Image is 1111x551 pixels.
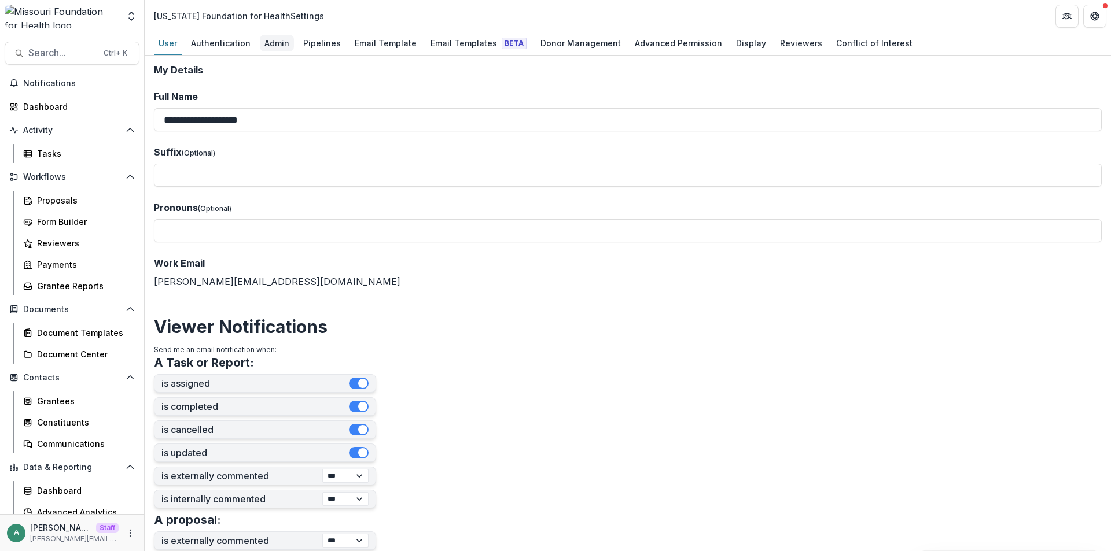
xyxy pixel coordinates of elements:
a: Document Templates [19,323,139,342]
div: Advanced Permission [630,35,727,51]
span: Notifications [23,79,135,88]
span: Documents [23,305,121,315]
label: is internally commented [161,494,322,505]
a: Grantees [19,391,139,411]
a: Donor Management [536,32,626,55]
span: Pronouns [154,202,198,213]
span: Data & Reporting [23,463,121,472]
button: Open Workflows [5,168,139,186]
button: Open entity switcher [123,5,139,28]
a: Conflict of Interest [832,32,917,55]
div: anveet@trytemelio.com [14,529,19,537]
a: Grantee Reports [19,276,139,295]
button: Partners [1055,5,1079,28]
span: Beta [502,38,527,49]
label: is completed [161,401,349,412]
button: Get Help [1083,5,1106,28]
a: Reviewers [775,32,827,55]
div: Reviewers [37,237,130,249]
div: Tasks [37,147,130,160]
a: Proposals [19,191,139,210]
a: Admin [260,32,294,55]
span: Work Email [154,257,205,269]
span: Send me an email notification when: [154,345,277,354]
a: Payments [19,255,139,274]
a: Document Center [19,345,139,364]
a: Email Template [350,32,421,55]
button: Open Documents [5,300,139,319]
label: is cancelled [161,424,349,435]
label: is externally commented [161,535,322,546]
div: Document Templates [37,327,130,339]
span: Full Name [154,91,198,102]
button: Open Contacts [5,368,139,387]
a: User [154,32,182,55]
span: Search... [28,47,97,58]
label: is updated [161,448,349,458]
div: Grantee Reports [37,280,130,292]
button: Open Data & Reporting [5,458,139,476]
div: Pipelines [299,35,345,51]
div: [PERSON_NAME][EMAIL_ADDRESS][DOMAIN_NAME] [154,256,1102,289]
div: User [154,35,182,51]
h3: A proposal: [154,513,221,527]
div: Authentication [186,35,255,51]
label: is assigned [161,378,349,389]
div: Payments [37,258,130,271]
a: Advanced Analytics [19,502,139,522]
div: Display [731,35,771,51]
a: Tasks [19,144,139,163]
div: Email Template [350,35,421,51]
span: Activity [23,125,121,135]
div: Document Center [37,348,130,360]
h2: Viewer Notifications [154,316,1102,337]
a: Communications [19,434,139,453]
div: Proposals [37,194,130,206]
div: Ctrl + K [101,47,130,60]
p: [PERSON_NAME][EMAIL_ADDRESS][DOMAIN_NAME] [30,534,119,544]
div: Advanced Analytics [37,506,130,518]
nav: breadcrumb [149,8,329,24]
div: Donor Management [536,35,626,51]
button: Open Activity [5,121,139,139]
h3: A Task or Report: [154,356,254,369]
label: is externally commented [161,471,322,482]
a: Authentication [186,32,255,55]
p: [PERSON_NAME][EMAIL_ADDRESS][DOMAIN_NAME] [30,522,91,534]
a: Dashboard [5,97,139,116]
span: (Optional) [198,204,231,213]
span: (Optional) [182,149,215,157]
button: More [123,526,137,540]
div: Constituents [37,416,130,428]
div: Grantees [37,395,130,407]
a: Pipelines [299,32,345,55]
p: Staff [96,523,119,533]
div: Reviewers [775,35,827,51]
button: Search... [5,42,139,65]
div: Dashboard [37,485,130,497]
div: Email Templates [426,35,531,51]
span: Contacts [23,373,121,383]
span: Workflows [23,172,121,182]
div: Conflict of Interest [832,35,917,51]
h2: My Details [154,65,1102,76]
a: Dashboard [19,481,139,500]
div: Admin [260,35,294,51]
div: Communications [37,438,130,450]
div: Form Builder [37,216,130,228]
a: Advanced Permission [630,32,727,55]
span: Suffix [154,146,182,158]
div: Dashboard [23,101,130,113]
a: Form Builder [19,212,139,231]
button: Notifications [5,74,139,93]
a: Reviewers [19,234,139,253]
a: Email Templates Beta [426,32,531,55]
a: Display [731,32,771,55]
div: [US_STATE] Foundation for Health Settings [154,10,324,22]
img: Missouri Foundation for Health logo [5,5,119,28]
a: Constituents [19,413,139,432]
